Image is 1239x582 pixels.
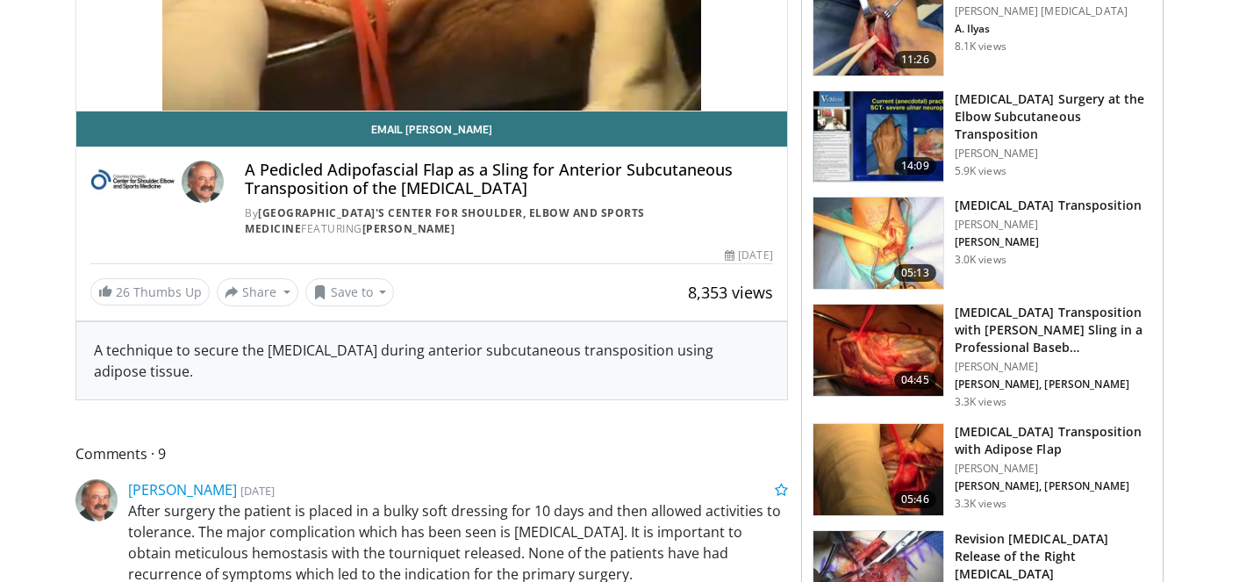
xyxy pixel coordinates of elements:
a: 14:09 [MEDICAL_DATA] Surgery at the Elbow Subcutaneous Transposition [PERSON_NAME] 5.9K views [813,90,1152,183]
span: 05:46 [894,491,936,508]
span: 04:45 [894,371,936,389]
p: 8.1K views [955,40,1006,54]
p: [PERSON_NAME], [PERSON_NAME] [955,479,1152,493]
span: 8,353 views [688,282,773,303]
h3: [MEDICAL_DATA] Transposition [955,197,1142,214]
span: Comments 9 [75,442,788,465]
img: 4b8bac16-b21d-49fe-bbde-3d2482266ea9.150x105_q85_crop-smart_upscale.jpg [813,198,943,289]
p: [PERSON_NAME] [955,147,1152,161]
p: [PERSON_NAME] [955,360,1152,374]
h3: [MEDICAL_DATA] Surgery at the Elbow Subcutaneous Transposition [955,90,1152,143]
a: 04:45 [MEDICAL_DATA] Transposition with [PERSON_NAME] Sling in a Professional Baseb… [PERSON_NAME... [813,304,1152,409]
p: A. Ilyas [955,22,1142,36]
p: 3.3K views [955,497,1006,511]
p: [PERSON_NAME] [955,235,1142,249]
button: Share [217,278,298,306]
a: [PERSON_NAME] [362,221,455,236]
div: [DATE] [725,248,772,263]
p: 3.0K views [955,253,1006,267]
img: Avatar [75,479,118,521]
p: [PERSON_NAME] [955,218,1142,232]
span: 05:13 [894,264,936,282]
img: 317999_0002_1.png.150x105_q85_crop-smart_upscale.jpg [813,91,943,183]
p: [PERSON_NAME] [MEDICAL_DATA] [955,4,1142,18]
button: Save to [305,278,395,306]
a: [PERSON_NAME] [128,480,237,499]
h3: [MEDICAL_DATA] Transposition with Adipose Flap [955,423,1152,458]
a: Email [PERSON_NAME] [76,111,787,147]
p: 3.3K views [955,395,1006,409]
img: Avatar [182,161,224,203]
div: By FEATURING [245,205,773,237]
span: 26 [116,284,130,300]
a: 05:13 [MEDICAL_DATA] Transposition [PERSON_NAME] [PERSON_NAME] 3.0K views [813,197,1152,290]
span: 14:09 [894,157,936,175]
img: Columbia University's Center for Shoulder, Elbow and Sports Medicine [90,161,175,203]
a: 05:46 [MEDICAL_DATA] Transposition with Adipose Flap [PERSON_NAME] [PERSON_NAME], [PERSON_NAME] 3... [813,423,1152,516]
p: [PERSON_NAME] [955,462,1152,476]
a: [GEOGRAPHIC_DATA]'s Center for Shoulder, Elbow and Sports Medicine [245,205,645,236]
a: 26 Thumbs Up [90,278,210,305]
img: 70ca5631-5a91-448b-9cf2-193e1d168c0d.150x105_q85_crop-smart_upscale.jpg [813,305,943,396]
h3: [MEDICAL_DATA] Transposition with [PERSON_NAME] Sling in a Professional Baseb… [955,304,1152,356]
div: A technique to secure the [MEDICAL_DATA] during anterior subcutaneous transposition using adipose... [94,340,770,382]
small: [DATE] [240,483,275,499]
img: b703edc3-287d-495b-a6e8-0fe56609a35b.150x105_q85_crop-smart_upscale.jpg [813,424,943,515]
span: 11:26 [894,51,936,68]
p: 5.9K views [955,164,1006,178]
p: [PERSON_NAME], [PERSON_NAME] [955,377,1152,392]
h4: A Pedicled Adipofascial Flap as a Sling for Anterior Subcutaneous Transposition of the [MEDICAL_D... [245,161,773,198]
